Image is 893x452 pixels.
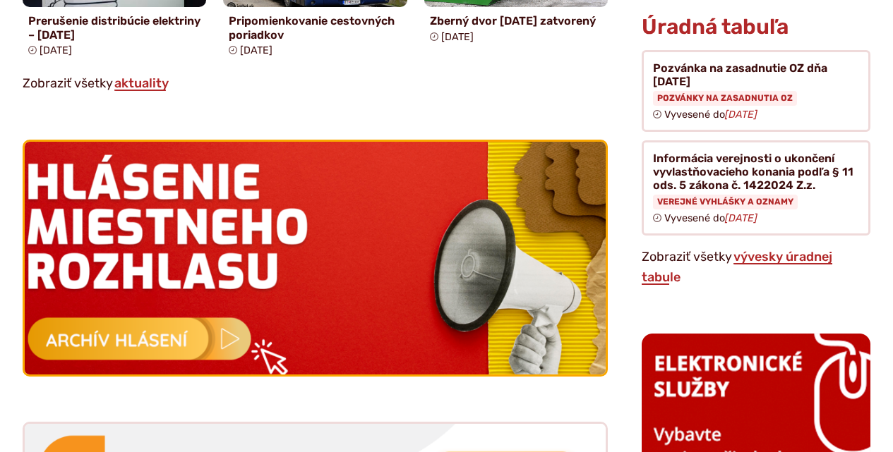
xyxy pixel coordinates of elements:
h3: Úradná tabuľa [642,16,789,39]
span: [DATE] [441,31,474,43]
h4: Zberný dvor [DATE] zatvorený [430,14,602,28]
a: Informácia verejnosti o ukončení vyvlastňovacieho konania podľa § 11 ods. 5 zákona č. 1422024 Z.z... [642,140,870,236]
span: [DATE] [40,44,72,56]
a: Zobraziť celú úradnú tabuľu [642,249,832,286]
span: [DATE] [240,44,272,56]
a: Pozvánka na zasadnutie OZ dňa [DATE] Pozvánky na zasadnutia OZ Vyvesené do[DATE] [642,50,870,132]
h4: Prerušenie distribúcie elektriny – [DATE] [28,14,200,41]
a: Zobraziť všetky aktuality [113,75,170,91]
h4: Pripomienkovanie cestovných poriadkov [229,14,401,41]
p: Zobraziť všetky [23,73,608,94]
p: Zobraziť všetky [642,247,870,288]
